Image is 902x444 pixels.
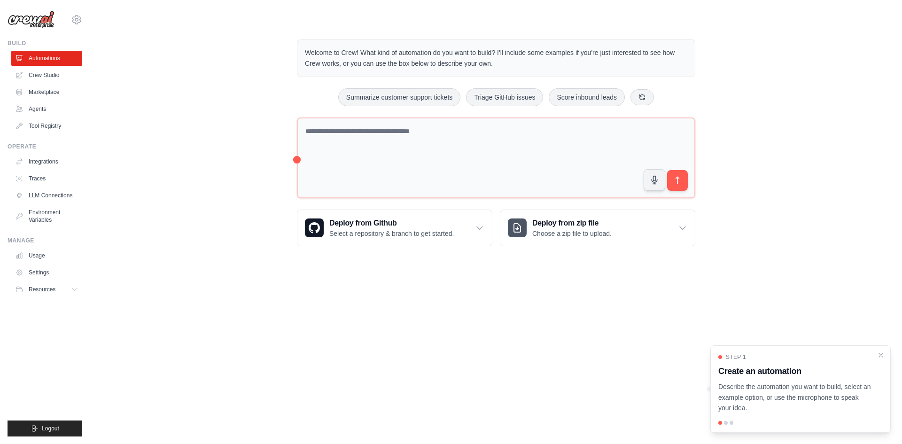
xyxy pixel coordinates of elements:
a: Usage [11,248,82,263]
a: Traces [11,171,82,186]
a: Automations [11,51,82,66]
a: Tool Registry [11,118,82,133]
a: Agents [11,101,82,117]
span: Logout [42,425,59,432]
a: Settings [11,265,82,280]
a: LLM Connections [11,188,82,203]
h3: Deploy from Github [329,218,454,229]
button: Close walkthrough [877,351,885,359]
button: Summarize customer support tickets [338,88,460,106]
button: Resources [11,282,82,297]
p: Choose a zip file to upload. [532,229,612,238]
h3: Create an automation [718,365,871,378]
span: Resources [29,286,55,293]
a: Crew Studio [11,68,82,83]
p: Welcome to Crew! What kind of automation do you want to build? I'll include some examples if you'... [305,47,687,69]
p: Describe the automation you want to build, select an example option, or use the microphone to spe... [718,382,871,413]
h3: Deploy from zip file [532,218,612,229]
a: Environment Variables [11,205,82,227]
button: Score inbound leads [549,88,625,106]
div: Build [8,39,82,47]
span: Step 1 [726,353,746,361]
a: Marketplace [11,85,82,100]
button: Triage GitHub issues [466,88,543,106]
p: Select a repository & branch to get started. [329,229,454,238]
div: Operate [8,143,82,150]
a: Integrations [11,154,82,169]
img: Logo [8,11,54,29]
button: Logout [8,421,82,436]
div: Manage [8,237,82,244]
